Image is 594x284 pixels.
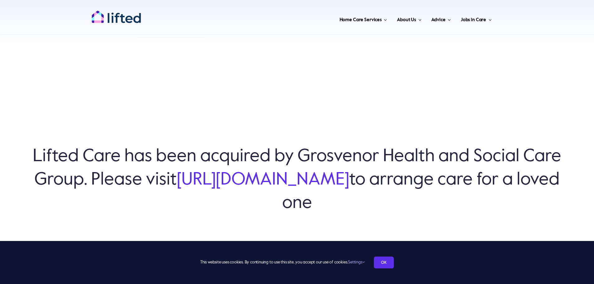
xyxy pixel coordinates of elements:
h6: Lifted Care has been acquired by Grosvenor Health and Social Care Group. Please visit to arrange ... [31,145,563,215]
span: Advice [431,15,445,25]
a: Settings [348,260,365,264]
a: Jobs in Care [459,9,494,28]
a: lifted-logo [91,10,141,17]
nav: Main Menu [161,9,494,28]
span: About Us [397,15,416,25]
span: Home Care Services [340,15,382,25]
a: Advice [429,9,452,28]
a: OK [374,257,394,268]
a: Home Care Services [338,9,389,28]
span: This website uses cookies. By continuing to use this site, you accept our use of cookies. [200,258,365,267]
a: [URL][DOMAIN_NAME] [177,171,349,189]
a: About Us [395,9,423,28]
span: Jobs in Care [461,15,486,25]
